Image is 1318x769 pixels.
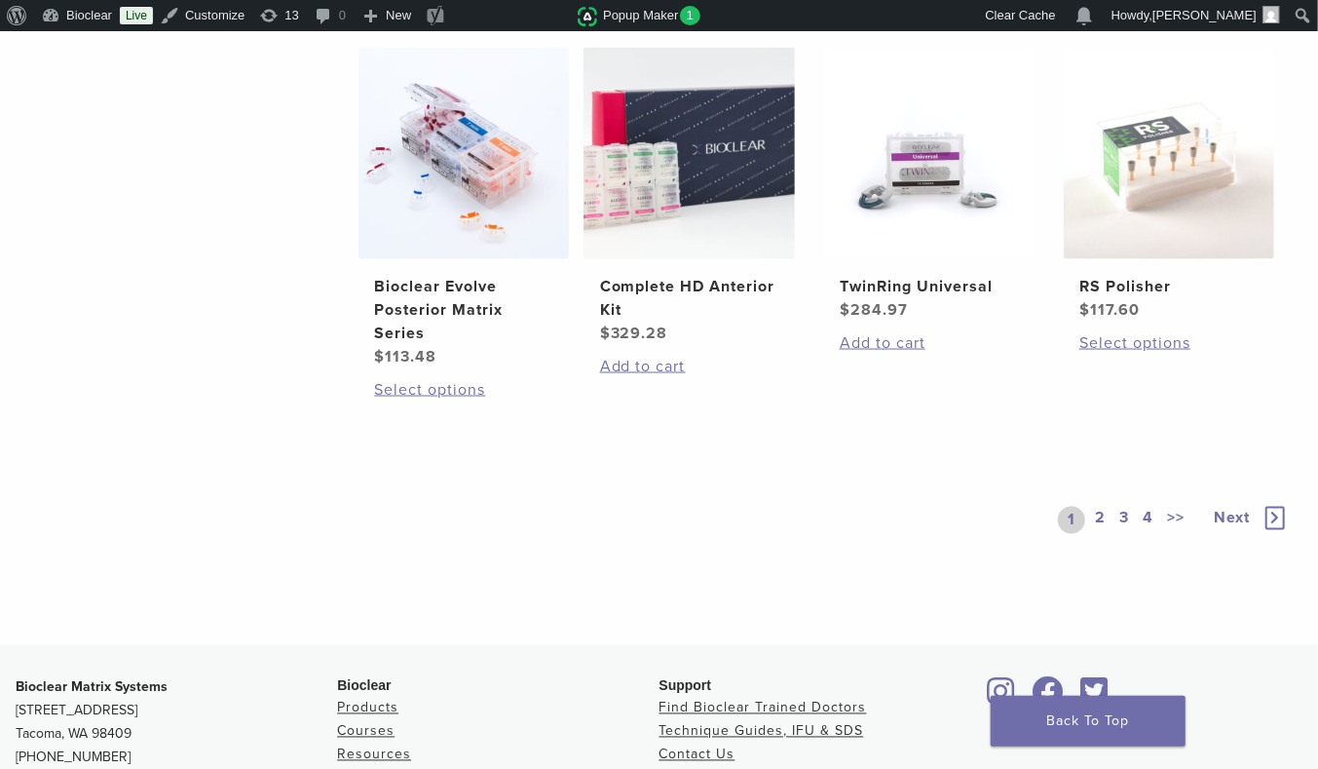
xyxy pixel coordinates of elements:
a: Contact Us [659,747,735,763]
a: Add to cart: “TwinRing Universal” [840,331,1019,355]
bdi: 329.28 [600,324,668,343]
span: [PERSON_NAME] [1152,8,1257,22]
a: 2 [1091,507,1110,534]
span: $ [840,300,850,320]
span: Next [1214,509,1250,528]
h2: TwinRing Universal [840,275,1019,298]
a: Bioclear [1026,689,1071,709]
strong: Bioclear Matrix Systems [16,679,168,696]
a: >> [1163,507,1188,534]
a: 3 [1115,507,1133,534]
img: TwinRing Universal [824,48,1035,258]
a: Bioclear Evolve Posterior Matrix SeriesBioclear Evolve Posterior Matrix Series $113.48 [358,48,569,367]
bdi: 284.97 [840,300,908,320]
span: Support [659,678,712,694]
a: Courses [337,723,395,740]
img: Bioclear Evolve Posterior Matrix Series [358,48,569,258]
h2: Bioclear Evolve Posterior Matrix Series [374,275,553,345]
a: Bioclear [981,689,1022,709]
a: Technique Guides, IFU & SDS [659,723,864,740]
img: RS Polisher [1064,48,1274,258]
span: $ [374,347,385,366]
a: Resources [337,747,411,763]
span: $ [600,324,611,343]
a: Select options for “RS Polisher” [1079,331,1259,355]
a: 4 [1139,507,1157,534]
a: Select options for “Bioclear Evolve Posterior Matrix Series” [374,378,553,402]
bdi: 117.60 [1079,300,1140,320]
a: Products [337,700,398,716]
a: Bioclear [1074,689,1115,709]
img: Views over 48 hours. Click for more Jetpack Stats. [469,5,578,28]
a: Back To Top [991,696,1186,747]
a: TwinRing UniversalTwinRing Universal $284.97 [824,48,1035,321]
bdi: 113.48 [374,347,436,366]
img: Complete HD Anterior Kit [584,48,794,258]
span: Bioclear [337,678,391,694]
span: 1 [680,6,700,25]
a: 1 [1058,507,1085,534]
span: $ [1079,300,1090,320]
h2: Complete HD Anterior Kit [600,275,779,322]
h2: RS Polisher [1079,275,1259,298]
a: Find Bioclear Trained Doctors [659,700,867,716]
a: Add to cart: “Complete HD Anterior Kit” [600,355,779,378]
a: RS PolisherRS Polisher $117.60 [1064,48,1274,321]
a: Live [120,7,153,24]
a: Complete HD Anterior KitComplete HD Anterior Kit $329.28 [584,48,794,344]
